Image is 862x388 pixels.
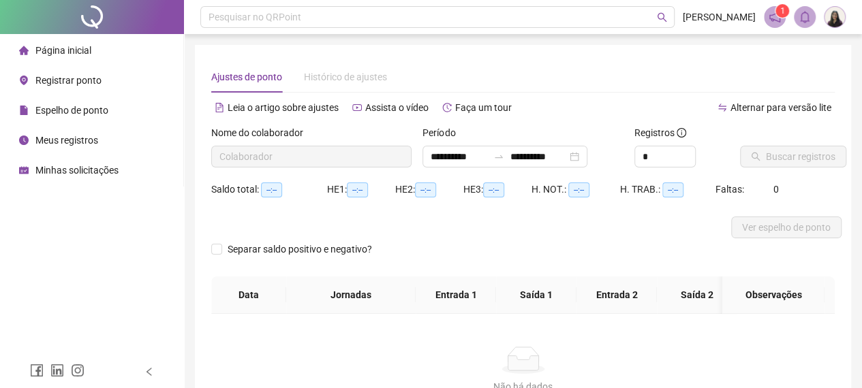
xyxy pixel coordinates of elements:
label: Nome do colaborador [211,125,312,140]
span: linkedin [50,363,64,377]
div: H. NOT.: [532,182,620,197]
div: HE 1: [327,182,395,197]
span: bell [799,11,811,23]
span: history [442,103,452,112]
th: Entrada 1 [416,276,496,314]
span: Leia o artigo sobre ajustes [228,102,339,113]
span: Histórico de ajustes [304,71,387,82]
span: --:-- [662,182,683,197]
button: Buscar registros [740,146,846,167]
th: Saída 2 [657,276,737,314]
span: Observações [733,287,814,302]
th: Saída 1 [496,276,576,314]
span: --:-- [568,182,589,197]
sup: 1 [775,4,789,18]
span: Alternar para versão lite [730,102,831,113]
span: Registrar ponto [35,75,102,86]
span: Ajustes de ponto [211,71,282,82]
span: [PERSON_NAME] [683,10,756,25]
th: Entrada 2 [576,276,657,314]
span: Minhas solicitações [35,165,119,176]
span: file [19,106,29,115]
span: notification [769,11,781,23]
span: instagram [71,363,84,377]
span: Página inicial [35,45,91,56]
span: to [493,151,504,162]
span: left [144,367,154,376]
span: Faltas: [715,184,746,195]
span: search [657,12,667,22]
span: clock-circle [19,135,29,145]
div: HE 3: [463,182,532,197]
span: swap-right [493,151,504,162]
div: HE 2: [395,182,463,197]
span: Assista o vídeo [365,102,429,113]
span: --:-- [261,182,282,197]
span: facebook [30,363,44,377]
span: --:-- [415,182,436,197]
span: --:-- [483,182,504,197]
th: Observações [722,276,825,314]
span: schedule [19,165,29,175]
span: home [19,46,29,55]
span: --:-- [347,182,368,197]
th: Data [211,276,286,314]
span: info-circle [677,128,686,138]
span: 0 [773,184,779,195]
span: swap [718,103,727,112]
span: Registros [634,125,686,140]
span: Espelho de ponto [35,105,108,116]
div: H. TRAB.: [620,182,715,197]
span: environment [19,76,29,85]
button: Ver espelho de ponto [731,216,842,238]
span: Separar saldo positivo e negativo? [222,242,378,257]
th: Jornadas [286,276,416,314]
span: youtube [352,103,362,112]
label: Período [422,125,464,140]
span: Meus registros [35,135,98,146]
span: 1 [780,6,785,16]
span: file-text [215,103,224,112]
img: 81051 [825,7,845,27]
span: Faça um tour [455,102,512,113]
div: Saldo total: [211,182,327,197]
